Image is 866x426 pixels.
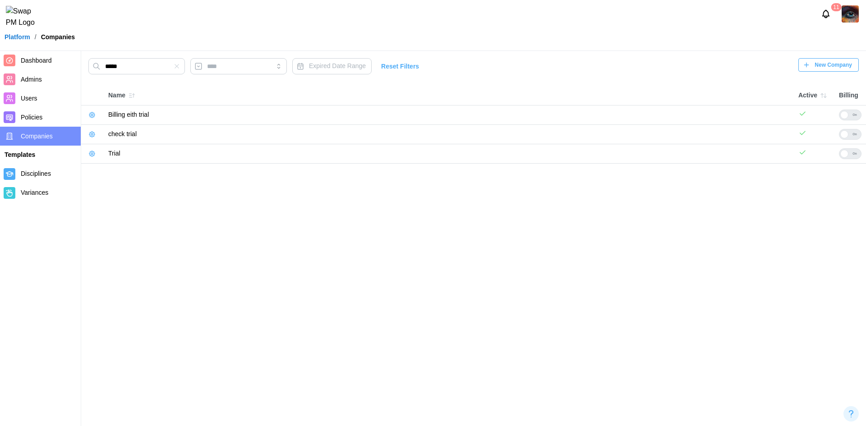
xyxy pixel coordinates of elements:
span: Expired Date Range [309,62,366,69]
div: / [35,34,37,40]
button: Expired Date Range [292,58,372,74]
div: Billing [839,91,861,101]
td: Trial [104,144,794,164]
div: On [848,110,861,120]
div: On [848,149,861,159]
span: Companies [21,133,53,140]
img: 2Q== [842,5,859,23]
span: Variances [21,189,48,196]
span: Policies [21,114,42,121]
span: Reset Filters [381,59,419,74]
span: Users [21,95,37,102]
div: Templates [5,150,76,160]
td: check trial [104,125,794,144]
button: Reset Filters [377,58,423,74]
div: 11 [831,3,841,11]
a: Platform [5,34,30,40]
button: New Company [798,58,859,72]
span: Dashboard [21,57,52,64]
button: Notifications [818,6,834,22]
span: New Company [815,59,852,71]
span: Disciplines [21,170,51,177]
td: Billing eith trial [104,105,794,125]
div: Companies [41,34,75,40]
div: On [848,129,861,139]
img: Swap PM Logo [6,6,42,28]
a: Zulqarnain Khalil [842,5,859,23]
div: Active [798,89,830,102]
div: Name [108,89,789,102]
span: Admins [21,76,42,83]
